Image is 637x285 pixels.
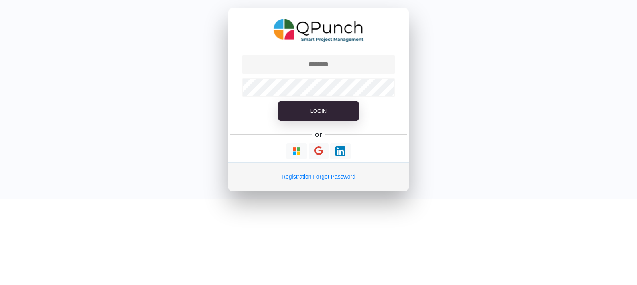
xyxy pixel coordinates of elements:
img: QPunch [274,16,364,45]
img: Loading... [335,146,345,156]
h5: or [314,129,324,140]
span: Login [310,108,327,114]
div: | [228,162,409,191]
img: Loading... [292,146,302,156]
button: Login [278,101,359,121]
button: Continue With Microsoft Azure [286,143,307,159]
a: Registration [282,173,312,180]
a: Forgot Password [313,173,355,180]
button: Continue With LinkedIn [330,143,351,159]
button: Continue With Google [309,143,329,159]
